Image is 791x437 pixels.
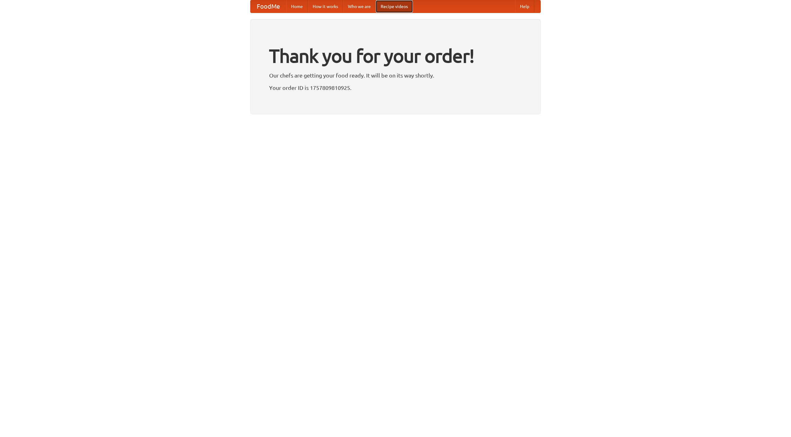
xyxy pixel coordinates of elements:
a: Who we are [343,0,376,13]
a: Home [286,0,308,13]
a: Help [515,0,534,13]
a: How it works [308,0,343,13]
h1: Thank you for your order! [269,41,522,71]
p: Your order ID is 1757809810925. [269,83,522,92]
a: Recipe videos [376,0,413,13]
p: Our chefs are getting your food ready. It will be on its way shortly. [269,71,522,80]
a: FoodMe [251,0,286,13]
